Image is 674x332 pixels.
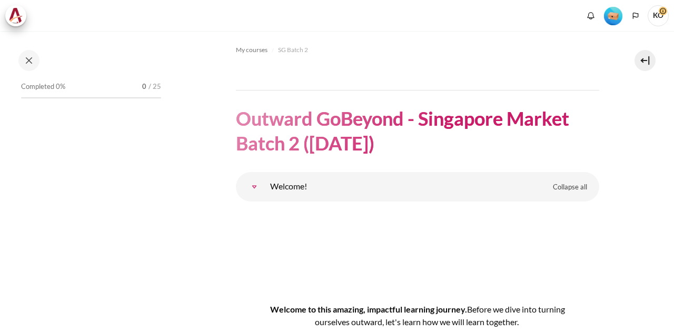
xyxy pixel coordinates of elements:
[244,176,265,197] a: Welcome!
[5,5,32,26] a: Architeck Architeck
[236,42,599,58] nav: Navigation bar
[604,7,622,25] img: Level #1
[142,82,146,92] span: 0
[148,82,161,92] span: / 25
[600,6,627,25] a: Level #1
[278,45,308,55] span: SG Batch 2
[648,5,669,26] span: KO
[628,8,643,24] button: Languages
[21,79,161,109] a: Completed 0% 0 / 25
[236,106,599,156] h1: Outward GoBeyond - Singapore Market Batch 2 ([DATE])
[315,304,565,327] span: efore we dive into turning ourselves outward, let's learn how we will learn together.
[604,6,622,25] div: Level #1
[545,178,595,196] a: Collapse all
[236,44,267,56] a: My courses
[583,8,599,24] div: Show notification window with no new notifications
[8,8,23,24] img: Architeck
[553,182,587,193] span: Collapse all
[278,44,308,56] a: SG Batch 2
[21,82,65,92] span: Completed 0%
[270,303,566,328] h4: Welcome to this amazing, impactful learning journey.
[236,45,267,55] span: My courses
[467,304,472,314] span: B
[648,5,669,26] a: User menu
